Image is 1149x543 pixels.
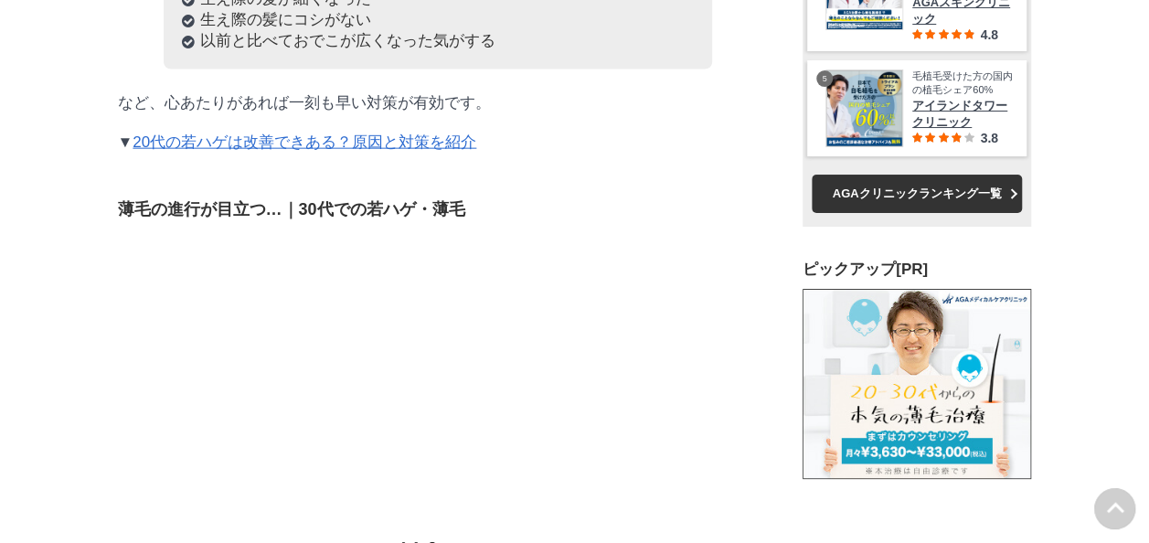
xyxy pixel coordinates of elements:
[133,133,476,151] a: 20代の若ハゲは改善できある？原因と対策を紹介
[980,27,997,41] span: 4.8
[1094,488,1135,529] img: PAGE UP
[118,92,758,113] p: など、心あたりがあれば一刻も早い対策が有効です。
[912,69,1013,97] span: 毛植毛受けた方の国内の植毛シェア60%
[826,69,902,145] img: アイランドタワークリニック
[812,174,1022,212] a: AGAクリニックランキング一覧
[803,289,1031,479] img: AGAメディカルケアクリニック
[825,69,1013,146] a: アイランドタワークリニック 毛植毛受けた方の国内の植毛シェア60% アイランドタワークリニック 3.8
[118,200,465,218] span: 薄毛の進行が目立つ…｜30代での若ハゲ・薄毛
[980,130,997,144] span: 3.8
[118,132,758,153] p: ▼
[182,9,694,30] li: 生え際の髪にコシがない
[803,259,1031,280] h3: ピックアップ[PR]
[912,97,1013,130] span: アイランドタワークリニック
[182,30,694,51] li: 以前と比べておでこが広くなった気がする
